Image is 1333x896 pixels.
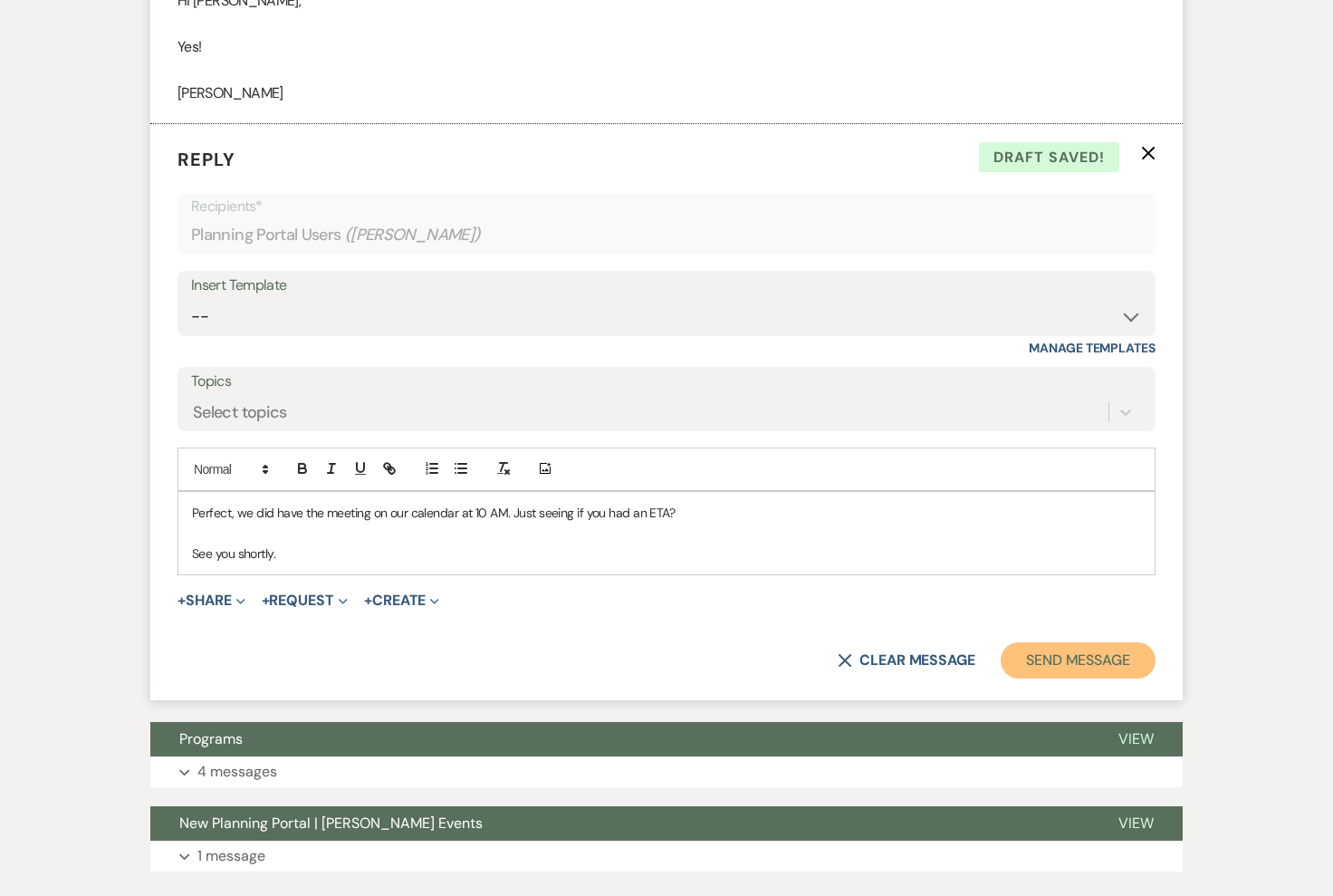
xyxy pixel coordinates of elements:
button: Create [364,593,439,608]
span: + [177,593,186,608]
button: Clear message [838,653,975,668]
p: See you shortly. [192,544,1141,564]
p: Perfect, we did have the meeting on our calendar at 10 AM. Just seeing if you had an ETA? [192,503,1141,523]
button: Send Message [1001,642,1156,679]
div: Insert Template [191,273,1142,299]
p: Recipients* [191,195,1142,218]
div: Select topics [193,400,287,424]
div: Planning Portal Users [191,217,1142,253]
span: View [1118,814,1154,833]
span: Draft saved! [979,142,1119,173]
button: View [1089,806,1183,841]
span: Reply [177,148,235,171]
span: + [262,593,270,608]
button: Request [262,593,348,608]
span: + [364,593,372,608]
a: Manage Templates [1029,340,1156,356]
p: 4 messages [197,760,277,784]
span: Programs [179,729,243,748]
span: ( [PERSON_NAME] ) [345,223,481,247]
button: 4 messages [150,756,1183,787]
p: 1 message [197,844,265,868]
button: View [1089,722,1183,756]
button: 1 message [150,841,1183,872]
button: New Planning Portal | [PERSON_NAME] Events [150,806,1089,841]
span: View [1118,729,1154,748]
span: New Planning Portal | [PERSON_NAME] Events [179,814,483,833]
label: Topics [191,369,1142,395]
button: Share [177,593,245,608]
button: Programs [150,722,1089,756]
